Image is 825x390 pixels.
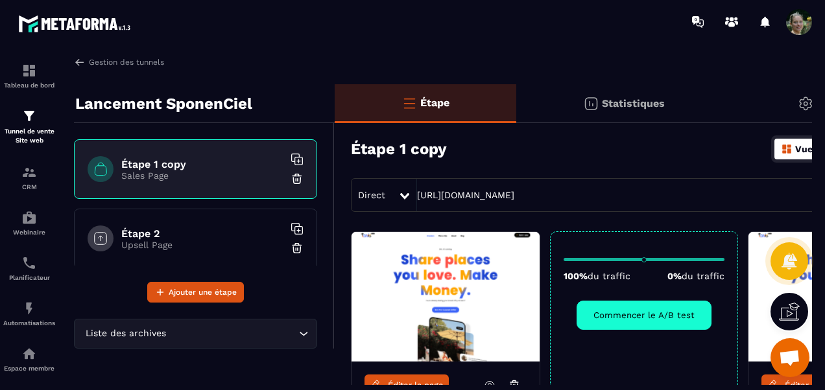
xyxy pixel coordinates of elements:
[420,97,449,109] p: Étape
[82,327,169,341] span: Liste des archives
[121,227,283,240] h6: Étape 2
[3,274,55,281] p: Planificateur
[682,271,724,281] span: du traffic
[3,336,55,382] a: automationsautomationsEspace membre
[21,165,37,180] img: formation
[291,172,304,185] img: trash
[3,183,55,190] p: CRM
[358,190,385,200] span: Direct
[3,246,55,291] a: schedulerschedulerPlanificateur
[121,240,283,250] p: Upsell Page
[771,338,809,377] div: Ouvrir le chat
[3,82,55,89] p: Tableau de bord
[21,210,37,225] img: automations
[781,143,793,155] img: dashboard-orange.40269519.svg
[147,282,244,303] button: Ajouter une étape
[3,229,55,236] p: Webinaire
[351,140,447,158] h3: Étape 1 copy
[667,271,724,281] p: 0%
[21,63,37,78] img: formation
[21,108,37,124] img: formation
[21,301,37,316] img: automations
[3,365,55,372] p: Espace membre
[21,346,37,361] img: automations
[74,56,86,68] img: arrow
[417,190,514,200] a: [URL][DOMAIN_NAME]
[583,96,599,111] img: stats.20deebd0.svg
[169,286,237,299] span: Ajouter une étape
[577,301,711,330] button: Commencer le A/B test
[3,127,55,145] p: Tunnel de vente Site web
[169,327,296,341] input: Search for option
[401,95,417,111] img: bars-o.4a397970.svg
[3,53,55,98] a: formationformationTableau de bord
[352,232,540,361] img: image
[74,56,164,68] a: Gestion des tunnels
[3,98,55,155] a: formationformationTunnel de vente Site web
[121,170,283,181] p: Sales Page
[564,271,630,281] p: 100%
[3,291,55,336] a: automationsautomationsAutomatisations
[602,97,665,109] p: Statistiques
[291,242,304,255] img: trash
[3,200,55,246] a: automationsautomationsWebinaire
[588,271,630,281] span: du traffic
[21,255,37,271] img: scheduler
[121,158,283,170] h6: Étape 1 copy
[75,91,252,117] p: Lancement SponenCiel
[74,319,317,349] div: Search for option
[18,12,135,36] img: logo
[798,96,813,111] img: setting-gr.5f69749f.svg
[3,155,55,200] a: formationformationCRM
[3,319,55,327] p: Automatisations
[388,380,444,390] span: Éditer la page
